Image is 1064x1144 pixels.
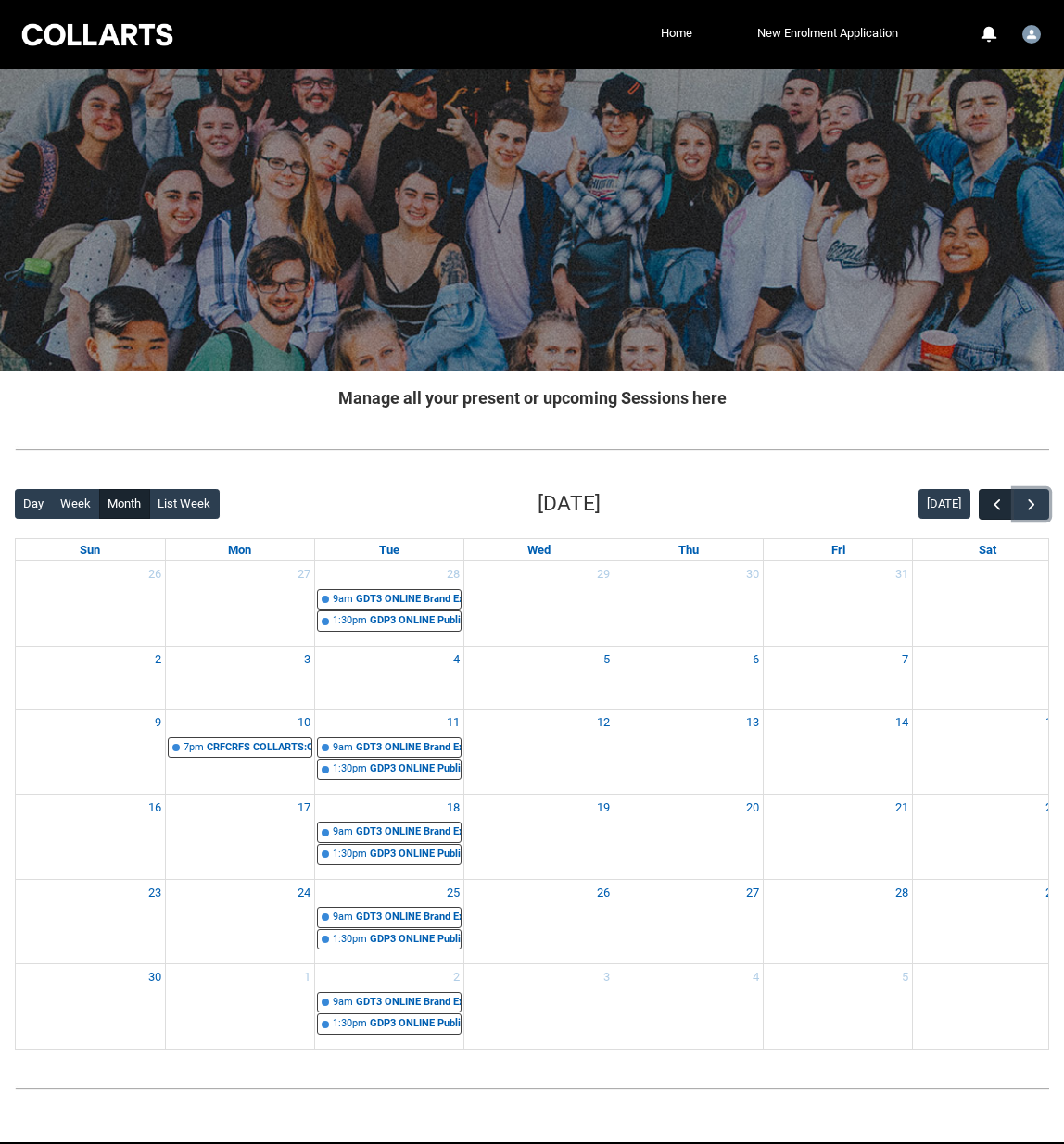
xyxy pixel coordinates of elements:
[600,964,614,990] a: Go to December 3, 2025
[913,646,1062,710] td: Go to November 8, 2025
[913,794,1062,879] td: Go to November 22, 2025
[742,561,763,587] a: Go to October 30, 2025
[145,964,165,990] a: Go to November 30, 2025
[333,824,353,840] div: 9am
[333,740,353,756] div: 9am
[356,592,461,608] div: GDT3 ONLINE Brand Experience STAGE 3 | Online | [PERSON_NAME]
[892,710,912,735] a: Go to November 14, 2025
[375,539,403,561] a: Tuesday
[464,710,614,795] td: Go to November 12, 2025
[913,964,1062,1049] td: Go to December 6, 2025
[333,910,353,925] div: 9am
[294,561,314,587] a: Go to October 27, 2025
[450,964,463,990] a: Go to December 2, 2025
[443,710,463,735] a: Go to November 11, 2025
[300,964,314,990] a: Go to December 1, 2025
[16,710,165,795] td: Go to November 9, 2025
[370,761,461,777] div: GDP3 ONLINE Publication Design STAGE 3 | Online | [PERSON_NAME]
[149,489,220,519] button: List Week
[593,795,614,821] a: Go to November 19, 2025
[913,710,1062,795] td: Go to November 15, 2025
[151,710,165,735] a: Go to November 9, 2025
[614,710,763,795] td: Go to November 13, 2025
[145,795,165,821] a: Go to November 16, 2025
[370,847,461,862] div: GDP3 ONLINE Publication Design STAGE 3 | Online | [PERSON_NAME]
[165,794,314,879] td: Go to November 17, 2025
[333,613,367,629] div: 1:30pm
[763,646,912,710] td: Go to November 7, 2025
[749,647,763,673] a: Go to November 6, 2025
[913,561,1062,646] td: Go to November 1, 2025
[294,795,314,821] a: Go to November 17, 2025
[333,592,353,608] div: 9am
[763,879,912,964] td: Go to November 28, 2025
[1042,795,1062,821] a: Go to November 22, 2025
[16,561,165,646] td: Go to October 26, 2025
[524,539,554,561] a: Wednesday
[333,761,367,777] div: 1:30pm
[356,995,461,1011] div: GDT3 ONLINE Brand Experience STAGE 3 | Online | [PERSON_NAME]
[464,879,614,964] td: Go to November 26, 2025
[753,19,903,47] a: New Enrolment Application
[749,964,763,990] a: Go to December 4, 2025
[16,879,165,964] td: Go to November 23, 2025
[315,710,464,795] td: Go to November 11, 2025
[614,646,763,710] td: Go to November 6, 2025
[892,561,912,587] a: Go to October 31, 2025
[333,1016,367,1032] div: 1:30pm
[1022,25,1041,44] img: Student.sharris.20252745
[356,910,461,925] div: GDT3 ONLINE Brand Experience STAGE 3 | Online | [PERSON_NAME]
[145,880,165,906] a: Go to November 23, 2025
[15,385,1049,410] h2: Manage all your present or upcoming Sessions here
[464,964,614,1049] td: Go to December 3, 2025
[614,964,763,1049] td: Go to December 4, 2025
[356,824,461,840] div: GDT3 ONLINE Brand Experience STAGE 3 | Online | [PERSON_NAME]
[443,795,463,821] a: Go to November 18, 2025
[614,794,763,879] td: Go to November 20, 2025
[742,880,763,906] a: Go to November 27, 2025
[333,995,353,1011] div: 9am
[656,19,697,47] a: Home
[892,795,912,821] a: Go to November 21, 2025
[99,489,150,519] button: Month
[763,710,912,795] td: Go to November 14, 2025
[315,964,464,1049] td: Go to December 2, 2025
[16,964,165,1049] td: Go to November 30, 2025
[763,794,912,879] td: Go to November 21, 2025
[1014,489,1049,520] button: Next Month
[1042,710,1062,735] a: Go to November 15, 2025
[315,879,464,964] td: Go to November 25, 2025
[614,561,763,646] td: Go to October 30, 2025
[913,879,1062,964] td: Go to November 29, 2025
[464,646,614,710] td: Go to November 5, 2025
[370,932,461,948] div: GDP3 ONLINE Publication Design STAGE 3 | Online | [PERSON_NAME]
[300,647,314,673] a: Go to November 3, 2025
[184,740,204,756] div: 7pm
[443,880,463,906] a: Go to November 25, 2025
[975,539,1000,561] a: Saturday
[333,847,367,862] div: 1:30pm
[15,489,53,519] button: Day
[333,932,367,948] div: 1:30pm
[52,489,100,519] button: Week
[464,794,614,879] td: Go to November 19, 2025
[315,646,464,710] td: Go to November 4, 2025
[763,561,912,646] td: Go to October 31, 2025
[15,441,1049,459] img: REDU_GREY_LINE
[356,740,461,756] div: GDT3 ONLINE Brand Experience STAGE 3 | Online | [PERSON_NAME]
[315,561,464,646] td: Go to October 28, 2025
[370,1016,461,1032] div: GDP3 ONLINE Publication Design STAGE 3 | Online | [PERSON_NAME]
[370,613,461,629] div: GDP3 ONLINE Publication Design STAGE 3 | Online | [PERSON_NAME]
[443,561,463,587] a: Go to October 28, 2025
[614,879,763,964] td: Go to November 27, 2025
[450,647,463,673] a: Go to November 4, 2025
[151,647,165,673] a: Go to November 2, 2025
[892,880,912,906] a: Go to November 28, 2025
[979,489,1014,520] button: Previous Month
[315,794,464,879] td: Go to November 18, 2025
[165,561,314,646] td: Go to October 27, 2025
[600,647,614,673] a: Go to November 5, 2025
[145,561,165,587] a: Go to October 26, 2025
[464,561,614,646] td: Go to October 29, 2025
[165,710,314,795] td: Go to November 10, 2025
